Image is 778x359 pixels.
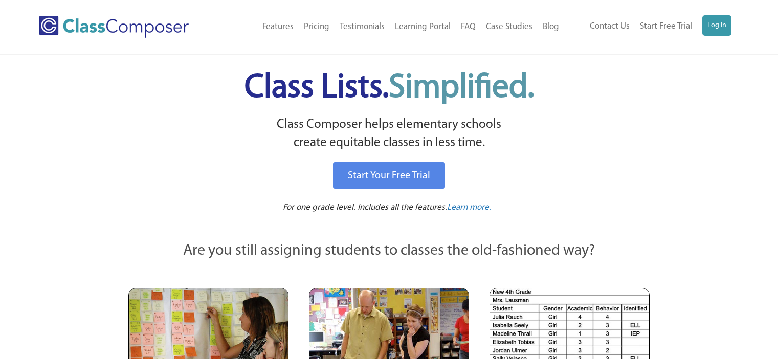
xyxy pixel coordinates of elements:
p: Class Composer helps elementary schools create equitable classes in less time. [127,115,652,153]
nav: Header Menu [564,15,731,38]
a: Learning Portal [390,16,456,38]
a: Log In [702,15,731,36]
span: For one grade level. Includes all the features. [283,203,447,212]
a: Case Studies [481,16,538,38]
img: Class Composer [39,16,189,38]
span: Learn more. [447,203,491,212]
a: Start Free Trial [635,15,697,38]
a: Blog [538,16,564,38]
a: Learn more. [447,202,491,214]
p: Are you still assigning students to classes the old-fashioned way? [128,240,650,262]
a: Pricing [299,16,335,38]
a: Contact Us [585,15,635,38]
span: Simplified. [389,71,534,105]
a: Testimonials [335,16,390,38]
a: Features [257,16,299,38]
span: Class Lists. [244,71,534,105]
span: Start Your Free Trial [348,171,430,181]
nav: Header Menu [221,16,564,38]
a: Start Your Free Trial [333,162,445,189]
a: FAQ [456,16,481,38]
